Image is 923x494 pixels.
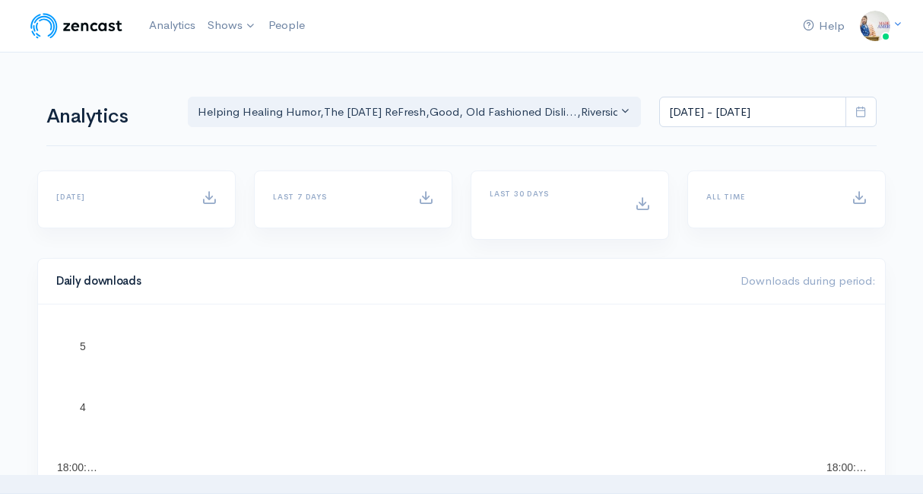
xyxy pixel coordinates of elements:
h1: Analytics [46,106,170,128]
h4: Daily downloads [56,275,722,288]
text: 4 [80,401,86,413]
a: Help [797,10,851,43]
button: Helping Healing Humor, The Friday ReFresh, Good, Old Fashioned Disli..., Riverside Knight Lights [188,97,641,128]
span: Downloads during period: [741,273,876,288]
h6: Last 30 days [490,190,617,198]
text: 5 [80,340,86,352]
a: Analytics [143,9,201,42]
a: Shows [201,9,262,43]
h6: [DATE] [56,193,183,201]
svg: A chart. [56,323,867,475]
h6: Last 7 days [273,193,400,201]
input: analytics date range selector [659,97,846,128]
h6: All time [706,193,833,201]
text: 18:00:… [57,461,97,473]
img: ZenCast Logo [28,11,125,41]
img: ... [860,11,890,41]
div: Helping Healing Humor , The [DATE] ReFresh , Good, Old Fashioned Disli... , Riverside Knight Lights [198,104,617,121]
text: 18:00:… [826,461,867,473]
a: People [262,9,311,42]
